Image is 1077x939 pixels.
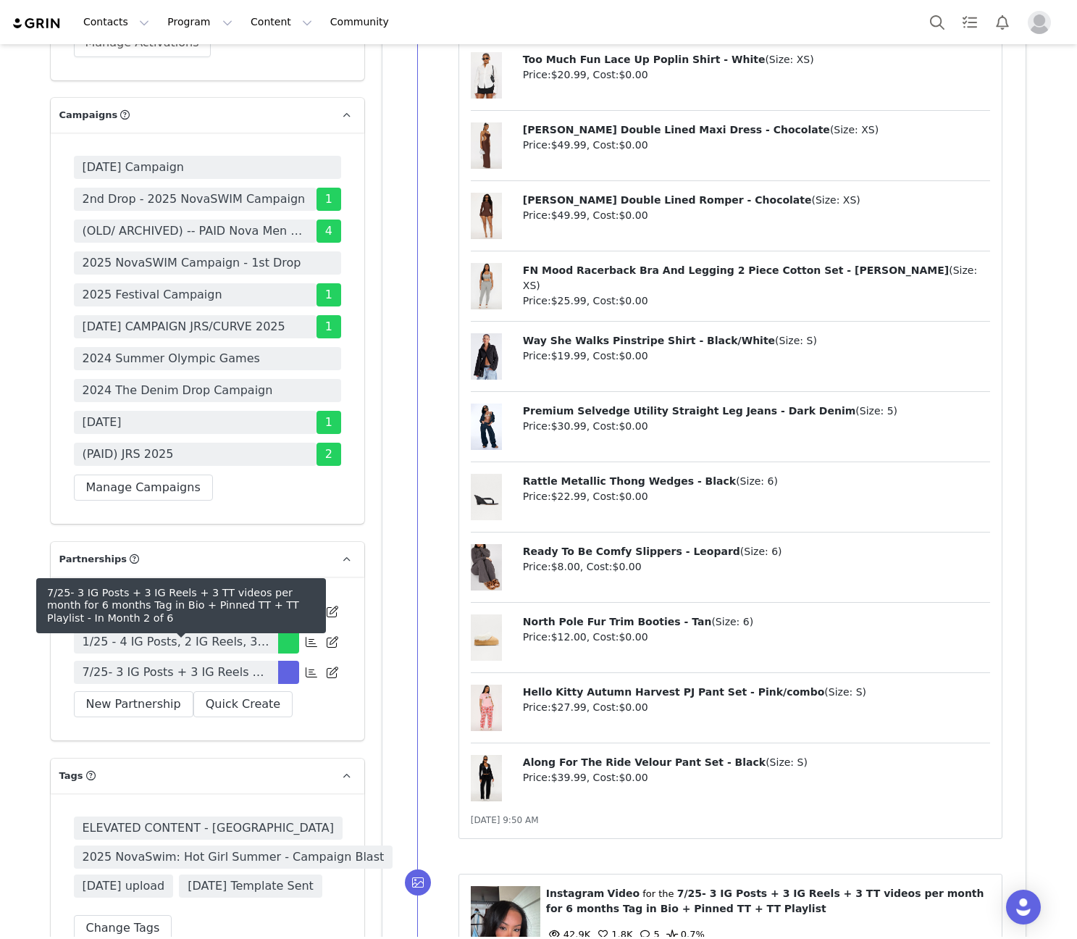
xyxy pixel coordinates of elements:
[159,6,241,38] button: Program
[317,411,341,434] span: 1
[546,888,605,899] span: Instagram
[816,194,856,206] span: Size: XS
[523,52,991,67] p: ( )
[523,124,830,135] span: [PERSON_NAME] Double Lined Maxi Dress - Chocolate
[551,491,587,502] span: $22.99
[523,122,991,138] p: ( )
[551,631,587,643] span: $12.00
[83,382,273,399] span: 2024 The Denim Drop Campaign
[35,106,166,117] span: Ensure this link is in your bio:
[551,420,587,432] span: $30.99
[74,630,278,654] a: 1/25 - 4 IG Posts, 2 IG Reels, 3 IG Stories (3 frames), 3 TikTok's, Tag in Bio, Pinned Post, HR, ...
[47,587,315,625] div: 7/25- 3 IG Posts + 3 IG Reels + 3 TT videos per month for 6 months Tag in Bio + Pinned TT + TT Pl...
[523,616,712,627] span: North Pole Fur Trim Booties - Tan
[471,815,539,825] span: [DATE] 9:50 AM
[6,6,493,41] p: Hi [PERSON_NAME], You order has been accepted!
[523,349,991,364] p: Price: , Cost:
[523,475,736,487] span: Rattle Metallic Thong Wedges - Black
[6,51,493,62] p: Please stay in touch with your account manager once you receive your package.
[74,475,213,501] button: Manage Campaigns
[619,350,648,362] span: $0.00
[523,404,991,419] p: ( )
[523,700,991,715] p: Price: , Cost:
[986,6,1018,38] button: Notifications
[523,489,991,504] p: Price: , Cost:
[740,475,774,487] span: Size: 6
[523,193,991,208] p: ( )
[12,17,62,30] img: grin logo
[551,772,587,783] span: $39.99
[546,886,991,917] p: ⁨ ⁩ ⁨ ⁩ for the ⁨ ⁩
[829,686,863,698] span: Size: S
[35,117,224,129] span: Sit tight and relax until your order delivers!
[83,318,285,335] span: [DATE] CAMPAIGN JRS/CURVE 2025
[523,544,991,559] p: ( )
[523,614,991,630] p: ( )
[779,335,813,346] span: Size: S
[6,6,493,41] p: Hey [PERSON_NAME], Your proposal has been accepted! We're so excited to have you be apart of the ...
[523,263,991,293] p: ( )
[551,350,587,362] span: $19.99
[551,561,580,572] span: $8.00
[272,94,301,106] a: HERE
[834,124,874,135] span: Size: XS
[619,295,648,306] span: $0.00
[523,685,991,700] p: ( )
[523,474,991,489] p: ( )
[551,139,587,151] span: $49.99
[59,108,118,122] span: Campaigns
[317,220,341,243] span: 4
[523,194,812,206] span: [PERSON_NAME] Double Lined Romper - Chocolate
[613,561,642,572] span: $0.00
[619,209,648,221] span: $0.00
[608,888,640,899] span: Video
[1028,11,1051,34] img: placeholder-profile.jpg
[523,138,991,153] p: Price: , Cost:
[83,159,184,176] span: [DATE] Campaign
[551,69,587,80] span: $20.99
[242,6,321,38] button: Content
[770,756,804,768] span: Size: S
[83,664,269,681] span: 7/25- 3 IG Posts + 3 IG Reels + 3 TT videos per month for 6 months Tag in Bio + Pinned TT + TT Pl...
[619,701,648,713] span: $0.00
[193,691,293,717] button: Quick Create
[83,350,260,367] span: 2024 Summer Olympic Games
[523,333,991,349] p: ( )
[523,756,766,768] span: Along For The Ride Velour Pant Set - Black
[551,209,587,221] span: $49.99
[59,769,83,783] span: Tags
[179,875,322,898] span: [DATE] Template Sent
[619,772,648,783] span: $0.00
[523,630,991,645] p: Price: , Cost:
[523,264,977,291] span: Size: XS
[619,420,648,432] span: $0.00
[523,54,766,65] span: Too Much Fun Lace Up Poplin Shirt - White
[523,264,949,276] span: FN Mood Racerback Bra And Legging 2 Piece Cotton Set - [PERSON_NAME]
[769,54,810,65] span: Size: XS
[523,405,855,417] span: Premium Selvedge Utility Straight Leg Jeans - Dark Denim
[523,335,775,346] span: Way She Walks Pinstripe Shirt - Black/White
[619,69,648,80] span: $0.00
[921,6,953,38] button: Search
[523,755,991,770] p: ( )
[744,546,778,557] span: Size: 6
[317,443,341,466] span: 2
[716,616,750,627] span: Size: 6
[83,446,174,463] span: (PAID) JRS 2025
[317,315,341,338] span: 1
[83,286,222,304] span: 2025 Festival Campaign
[523,546,740,557] span: Ready To Be Comfy Slippers - Leopard
[83,191,306,208] span: 2nd Drop - 2025 NovaSWIM Campaign
[619,631,648,643] span: $0.00
[860,405,894,417] span: Size: 5
[83,254,301,272] span: 2025 NovaSWIM Campaign - 1st Drop
[83,633,269,651] span: 1/25 - 4 IG Posts, 2 IG Reels, 3 IG Stories (3 frames), 3 TikTok's, Tag in Bio, Pinned Post, HR, ...
[551,295,587,306] span: $25.99
[523,208,991,223] p: Price: , Cost:
[35,94,301,106] span: Like & comment on at least 3 posts on our Instagram
[59,552,127,567] span: Partnerships
[6,72,62,84] strong: Next Steps:
[322,6,404,38] a: Community
[523,419,991,434] p: Price: , Cost:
